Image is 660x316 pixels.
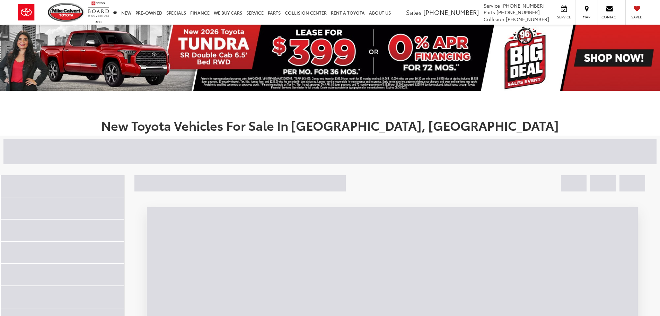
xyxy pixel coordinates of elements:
span: Service [556,15,572,19]
span: [PHONE_NUMBER] [506,16,549,23]
span: Service [484,2,500,9]
span: Parts [484,9,495,16]
span: Contact [601,15,618,19]
span: [PHONE_NUMBER] [496,9,540,16]
span: [PHONE_NUMBER] [423,8,479,17]
span: Map [579,15,594,19]
span: Saved [629,15,644,19]
img: Mike Calvert Toyota [48,3,85,22]
span: Collision [484,16,504,23]
span: [PHONE_NUMBER] [501,2,545,9]
span: Sales [406,8,422,17]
